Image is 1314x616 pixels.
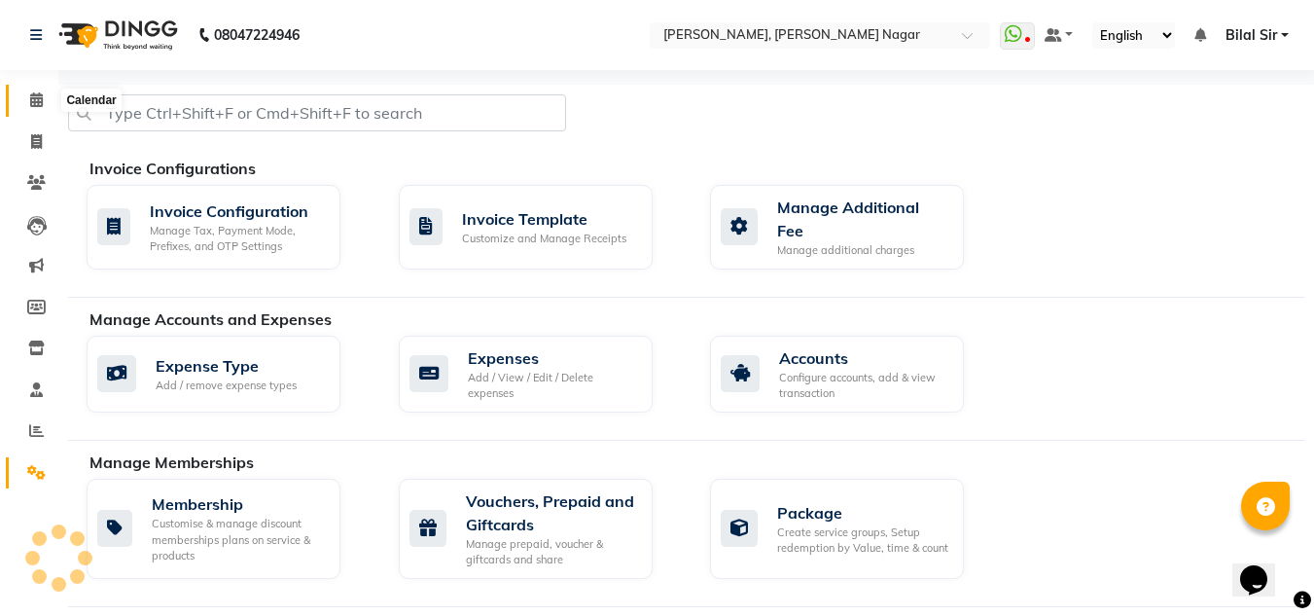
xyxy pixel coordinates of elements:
a: Vouchers, Prepaid and GiftcardsManage prepaid, voucher & giftcards and share [399,479,682,579]
div: Accounts [779,346,948,370]
div: Manage prepaid, voucher & giftcards and share [466,536,637,568]
a: AccountsConfigure accounts, add & view transaction [710,336,993,413]
a: Invoice TemplateCustomize and Manage Receipts [399,185,682,270]
a: MembershipCustomise & manage discount memberships plans on service & products [87,479,370,579]
div: Configure accounts, add & view transaction [779,370,948,402]
div: Manage Tax, Payment Mode, Prefixes, and OTP Settings [150,223,325,255]
div: Manage additional charges [777,242,948,259]
div: Create service groups, Setup redemption by Value, time & count [777,525,948,557]
a: ExpensesAdd / View / Edit / Delete expenses [399,336,682,413]
a: Expense TypeAdd / remove expense types [87,336,370,413]
div: Invoice Configuration [150,199,325,223]
img: logo [50,8,183,62]
div: Customise & manage discount memberships plans on service & products [152,516,325,564]
div: Customize and Manage Receipts [462,231,626,247]
input: Type Ctrl+Shift+F or Cmd+Shift+F to search [68,94,566,131]
div: Manage Additional Fee [777,196,948,242]
div: Invoice Template [462,207,626,231]
div: Add / View / Edit / Delete expenses [468,370,637,402]
b: 08047224946 [214,8,300,62]
div: Add / remove expense types [156,378,297,394]
div: Expense Type [156,354,297,378]
iframe: chat widget [1232,538,1295,597]
div: Membership [152,492,325,516]
a: PackageCreate service groups, Setup redemption by Value, time & count [710,479,993,579]
a: Manage Additional FeeManage additional charges [710,185,993,270]
div: Package [777,501,948,525]
div: Calendar [61,89,121,112]
span: Bilal Sir [1225,25,1277,46]
div: Vouchers, Prepaid and Giftcards [466,489,637,536]
div: Expenses [468,346,637,370]
a: Invoice ConfigurationManage Tax, Payment Mode, Prefixes, and OTP Settings [87,185,370,270]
